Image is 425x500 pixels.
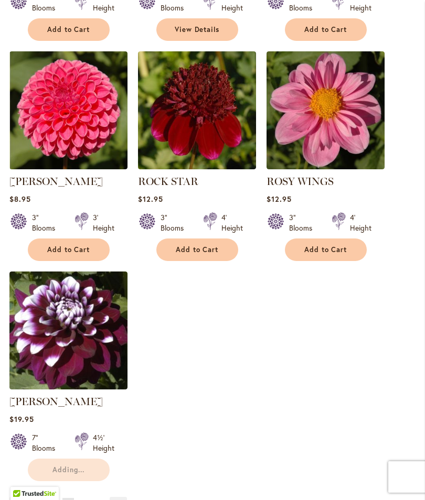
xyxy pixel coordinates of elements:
div: 3' Height [93,212,114,233]
button: Add to Cart [156,238,238,261]
div: 4½' Height [93,432,114,453]
img: ROSY WINGS [267,51,385,169]
div: 3" Blooms [161,212,190,233]
img: Ryan C [9,271,127,389]
iframe: Launch Accessibility Center [8,463,37,492]
a: ROSY WINGS [267,161,385,171]
span: $8.95 [9,194,31,204]
button: Add to Cart [28,18,110,41]
button: Add to Cart [28,238,110,261]
img: REBECCA LYNN [9,51,127,169]
span: $19.95 [9,414,34,424]
a: Ryan C [9,382,127,392]
a: [PERSON_NAME] [9,395,103,408]
img: ROCK STAR [138,51,256,169]
div: 7" Blooms [32,432,62,453]
div: 4' Height [350,212,371,233]
span: $12.95 [138,194,163,204]
div: 4' Height [221,212,243,233]
span: Add to Cart [176,245,219,254]
a: ROSY WINGS [267,175,334,188]
a: View Details [156,18,238,41]
a: REBECCA LYNN [9,161,127,171]
span: Add to Cart [47,245,90,254]
a: ROCK STAR [138,161,256,171]
span: $12.95 [267,194,292,204]
span: Add to Cart [304,25,347,34]
button: Add to Cart [285,238,367,261]
div: 3" Blooms [289,212,319,233]
span: Add to Cart [47,25,90,34]
span: View Details [175,25,220,34]
div: 3" Blooms [32,212,62,233]
span: Add to Cart [304,245,347,254]
button: Add to Cart [285,18,367,41]
a: ROCK STAR [138,175,198,188]
a: [PERSON_NAME] [9,175,103,188]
